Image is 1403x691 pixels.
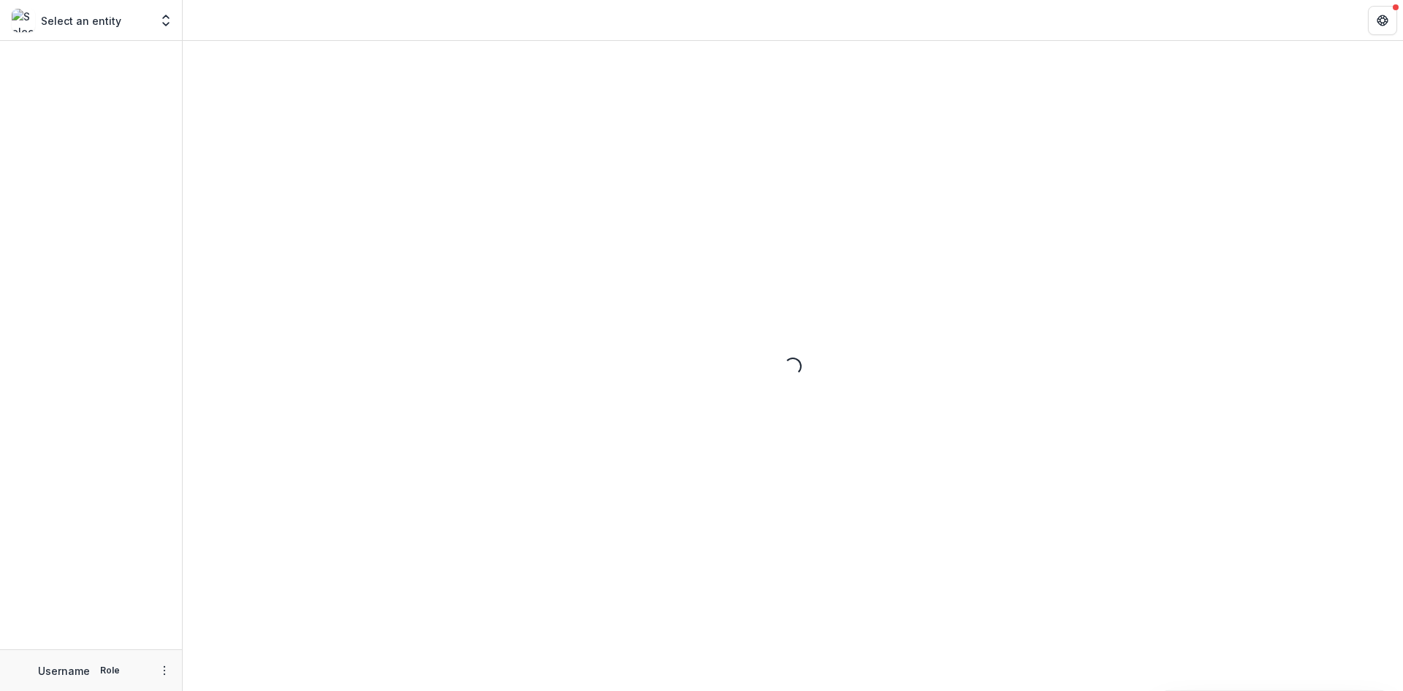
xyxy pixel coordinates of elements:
p: Username [38,663,90,679]
button: Open entity switcher [156,6,176,35]
button: Get Help [1368,6,1397,35]
p: Select an entity [41,13,121,29]
p: Role [96,664,124,677]
img: Select an entity [12,9,35,32]
button: More [156,662,173,679]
